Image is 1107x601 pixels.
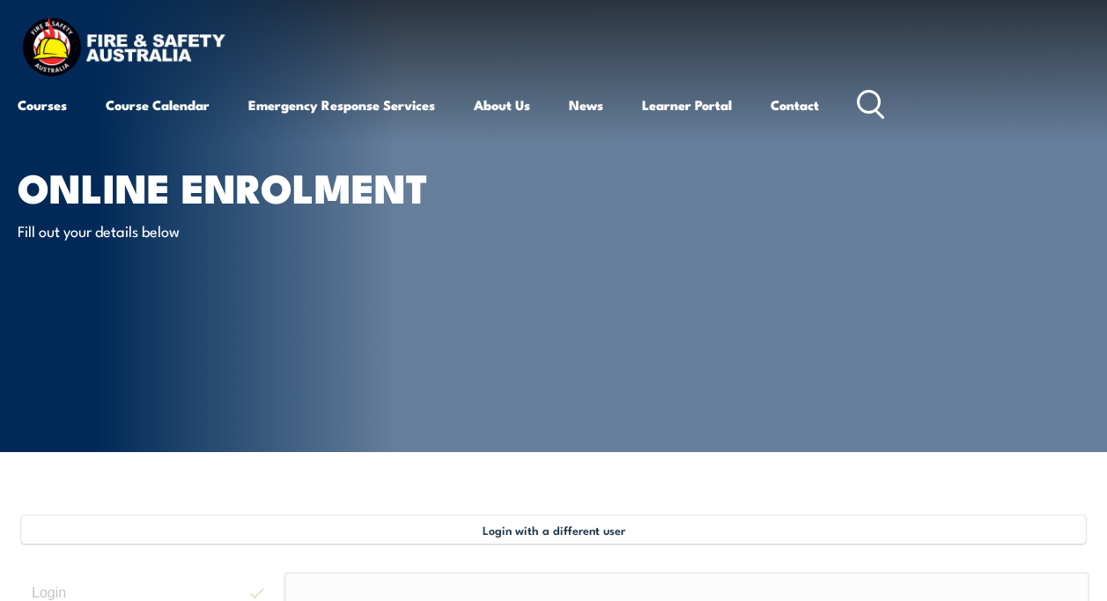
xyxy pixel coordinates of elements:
a: Contact [771,84,819,126]
p: Fill out your details below [18,220,339,241]
a: Course Calendar [106,84,210,126]
span: Login with a different user [483,523,625,537]
a: About Us [474,84,530,126]
a: News [569,84,603,126]
a: Emergency Response Services [248,84,435,126]
a: Learner Portal [642,84,732,126]
h1: Online Enrolment [18,169,453,204]
a: Courses [18,84,67,126]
